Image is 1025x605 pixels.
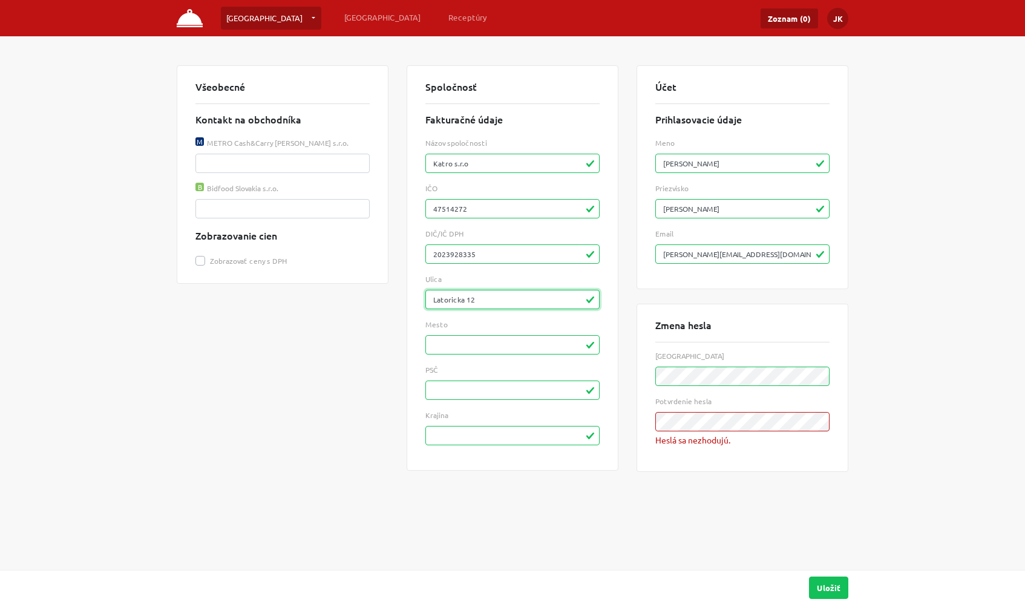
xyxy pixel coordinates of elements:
strong: Fakturačné údaje [425,112,600,126]
strong: Prihlasovacie údaje [655,112,830,126]
a: Receptúry [444,7,492,28]
label: Mesto [425,319,600,330]
div: Účet [655,81,830,104]
a: [GEOGRAPHIC_DATA] [221,7,321,30]
label: Priezvisko [655,183,830,194]
label: [GEOGRAPHIC_DATA] [655,350,830,361]
div: Heslá sa nezhodujú. [655,434,830,446]
div: B [195,183,204,191]
div: Spoločnosť [425,81,600,104]
label: Ulica [425,273,600,284]
div: M [195,137,204,146]
label: Email [655,228,830,239]
img: FUDOMA [177,9,203,27]
label: DIČ/IČ DPH [425,228,600,239]
label: Potvrdenie hesla [655,396,830,407]
label: Bidfood Slovakia s.r.o. [195,183,370,194]
strong: Zobrazovanie cien [195,228,370,243]
button: Uložiť [809,577,848,599]
div: Zmena hesla [655,319,830,342]
label: Názov spoločnosti [425,137,600,148]
label: IČO [425,183,600,194]
label: PSČ [425,364,600,375]
label: Krajina [425,410,600,420]
a: Zoznam (0) [761,8,818,28]
button: JK [827,8,848,29]
label: METRO Cash&Carry [PERSON_NAME] s.r.o. [195,137,370,148]
strong: Kontakt na obchodníka [195,112,370,126]
label: Zobrazovať ceny s DPH [210,253,287,268]
div: Všeobecné [195,81,370,104]
label: Meno [655,137,830,148]
a: [GEOGRAPHIC_DATA] [339,7,425,28]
